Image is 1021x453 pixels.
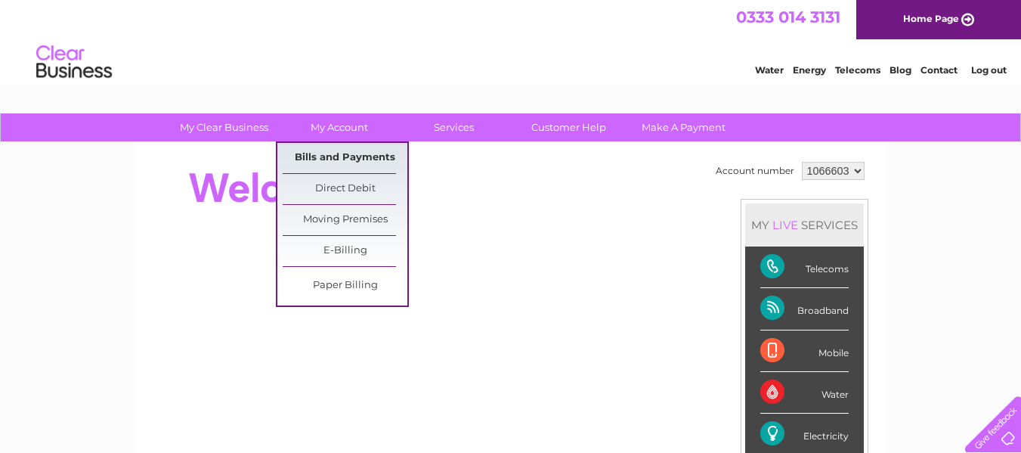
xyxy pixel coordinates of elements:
[890,64,911,76] a: Blog
[769,218,801,232] div: LIVE
[745,203,864,247] div: MY SERVICES
[760,372,849,414] div: Water
[283,143,407,173] a: Bills and Payments
[755,64,784,76] a: Water
[760,288,849,330] div: Broadband
[162,113,286,141] a: My Clear Business
[971,64,1007,76] a: Log out
[760,247,849,288] div: Telecoms
[712,158,798,184] td: Account number
[621,113,746,141] a: Make A Payment
[506,113,631,141] a: Customer Help
[391,113,516,141] a: Services
[36,39,113,85] img: logo.png
[283,271,407,301] a: Paper Billing
[835,64,880,76] a: Telecoms
[760,330,849,372] div: Mobile
[793,64,826,76] a: Energy
[920,64,958,76] a: Contact
[277,113,401,141] a: My Account
[283,236,407,266] a: E-Billing
[154,8,868,73] div: Clear Business is a trading name of Verastar Limited (registered in [GEOGRAPHIC_DATA] No. 3667643...
[283,205,407,235] a: Moving Premises
[283,174,407,204] a: Direct Debit
[736,8,840,26] a: 0333 014 3131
